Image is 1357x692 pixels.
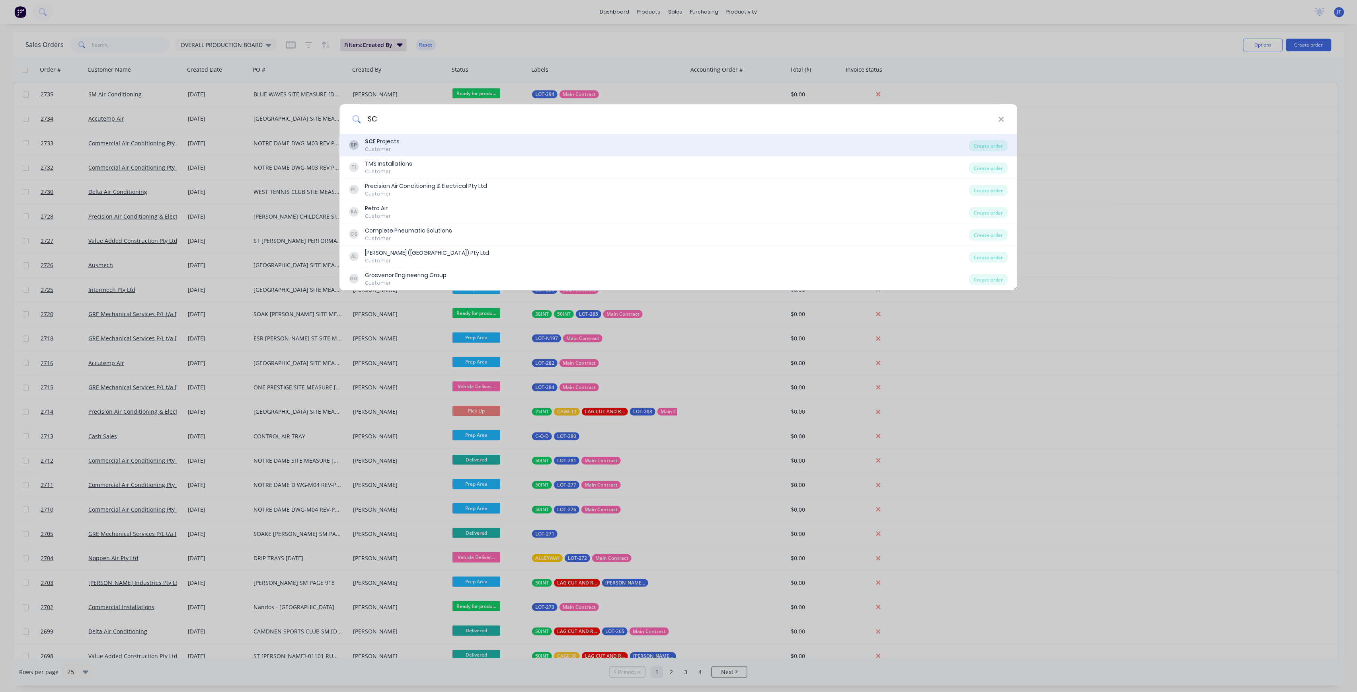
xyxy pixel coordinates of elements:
[365,271,447,280] div: Grosvenor Engineering Group
[349,140,359,150] div: SP
[365,190,487,197] div: Customer
[969,185,1008,196] div: Create order
[969,207,1008,218] div: Create order
[365,204,391,213] div: Retro Air
[365,146,400,153] div: Customer
[365,227,452,235] div: Complete Pneumatic Solutions
[349,252,359,261] div: AL
[365,249,489,257] div: [PERSON_NAME] ([GEOGRAPHIC_DATA]) Pty Ltd
[969,162,1008,174] div: Create order
[349,274,359,283] div: GG
[365,137,373,145] b: SC
[365,137,400,146] div: E Projects
[349,207,359,217] div: RA
[969,274,1008,285] div: Create order
[365,213,391,220] div: Customer
[349,229,359,239] div: CS
[365,182,487,190] div: Precision Air Conditioning & Electrical Pty Ltd
[969,252,1008,263] div: Create order
[969,229,1008,240] div: Create order
[365,257,489,264] div: Customer
[969,140,1008,151] div: Create order
[365,235,452,242] div: Customer
[361,104,998,134] input: Enter a customer name to create a new order...
[365,168,413,175] div: Customer
[349,162,359,172] div: TI
[349,185,359,194] div: PL
[365,280,447,287] div: Customer
[365,160,413,168] div: TMS Installations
